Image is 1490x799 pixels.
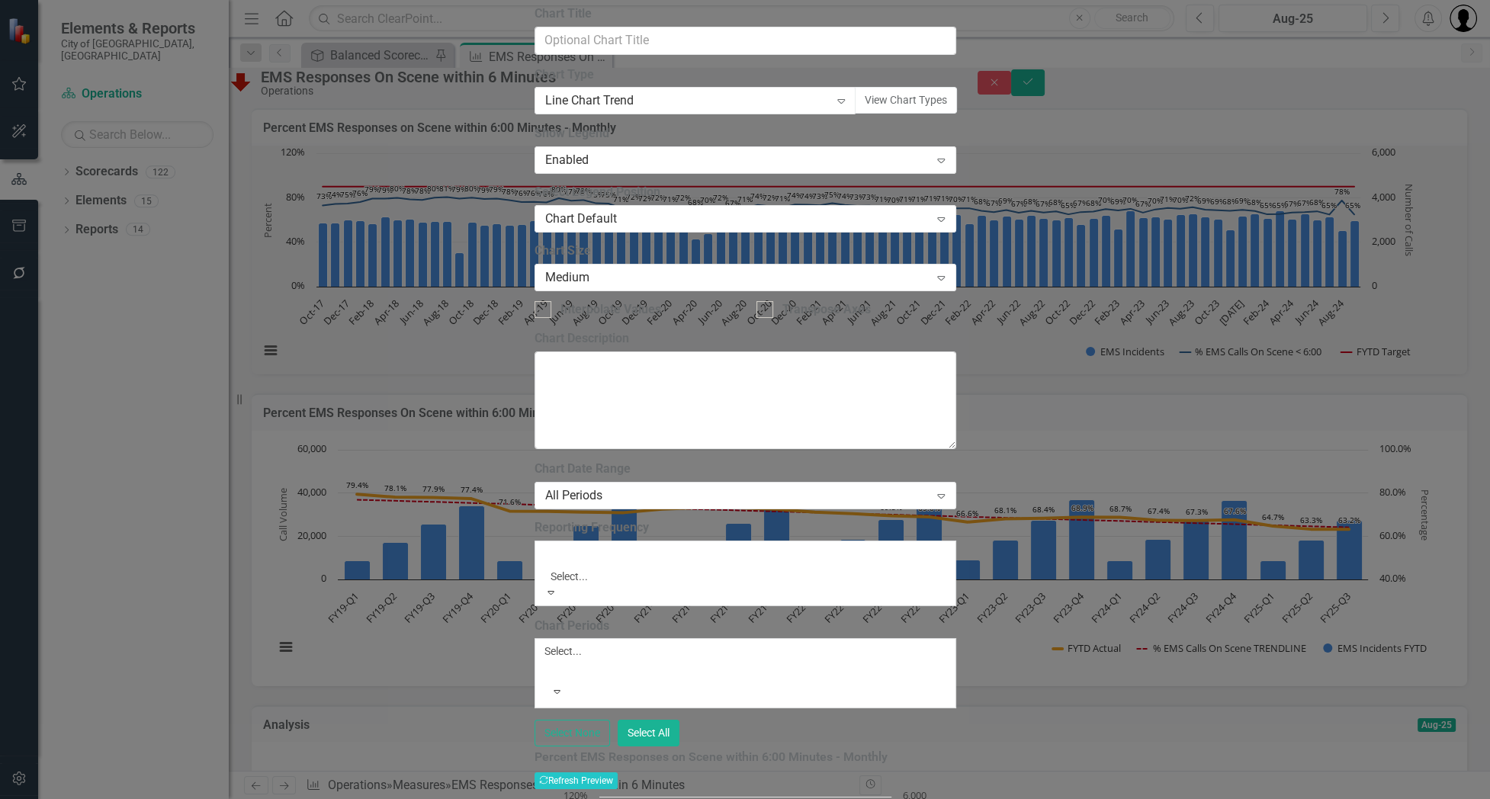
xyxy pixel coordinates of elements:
div: Enabled [545,152,930,169]
button: Select None [535,720,610,746]
label: Chart Date Range [535,460,956,478]
label: Chart Title [535,5,956,23]
label: Select Legend Position [535,184,956,201]
label: Chart Type [535,66,956,84]
div: Line Chart Trend [545,92,830,110]
label: Chart Size [535,242,956,260]
div: All Periods [545,486,930,504]
div: Chart Default [545,210,930,228]
div: Medium [545,269,930,287]
label: Chart Periods [535,618,956,635]
div: Interpolate Values [560,301,661,319]
div: Select... [551,569,764,584]
button: Refresh Preview [535,772,618,789]
button: View Chart Types [855,87,957,114]
label: Reporting Frequency [535,519,956,537]
div: Select... [544,643,946,659]
label: Show Legend [535,125,956,143]
input: Optional Chart Title [535,27,956,55]
h3: Percent EMS Responses on Scene within 6:00 Minutes - Monthly [535,750,956,764]
label: Chart Description [535,330,956,348]
div: Transpose Axes [782,301,871,319]
button: Select All [618,720,679,746]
